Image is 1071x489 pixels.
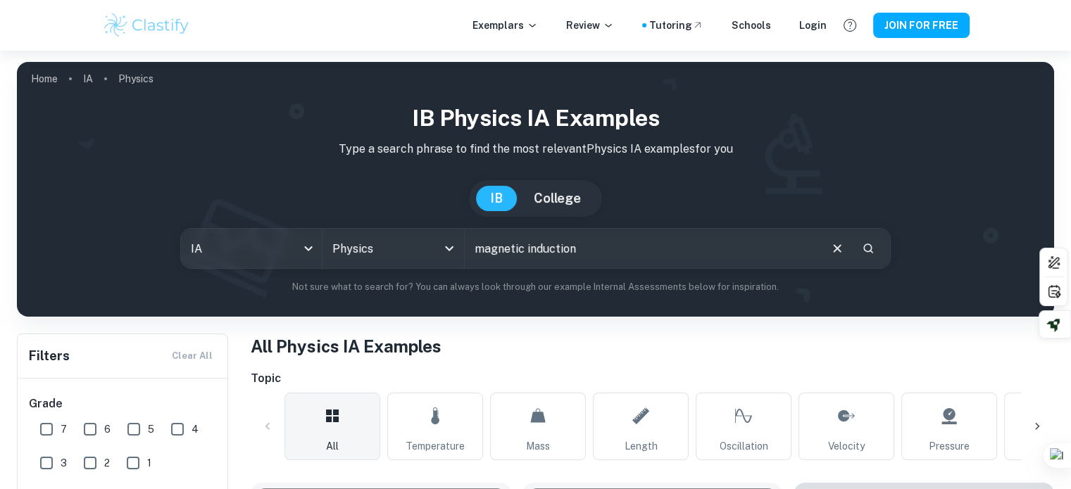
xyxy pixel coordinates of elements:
[406,438,465,454] span: Temperature
[102,11,192,39] img: Clastify logo
[720,438,768,454] span: Oscillation
[192,421,199,437] span: 4
[29,346,70,366] h6: Filters
[799,18,827,33] a: Login
[31,69,58,89] a: Home
[28,141,1043,158] p: Type a search phrase to find the most relevant Physics IA examples for you
[465,229,818,268] input: E.g. harmonic motion analysis, light diffraction experiments, sliding objects down a ramp...
[838,13,862,37] button: Help and Feedback
[873,13,970,38] button: JOIN FOR FREE
[649,18,703,33] a: Tutoring
[28,280,1043,294] p: Not sure what to search for? You can always look through our example Internal Assessments below f...
[625,438,658,454] span: Length
[61,455,67,471] span: 3
[526,438,550,454] span: Mass
[732,18,771,33] a: Schools
[251,370,1054,387] h6: Topic
[828,438,865,454] span: Velocity
[17,62,1054,317] img: profile cover
[28,101,1043,135] h1: IB Physics IA examples
[104,421,111,437] span: 6
[104,455,110,471] span: 2
[824,235,851,262] button: Clear
[856,236,880,260] button: Search
[326,438,339,454] span: All
[148,421,154,437] span: 5
[439,239,459,258] button: Open
[29,395,218,412] h6: Grade
[83,69,93,89] a: IA
[472,18,538,33] p: Exemplars
[118,71,154,87] p: Physics
[147,455,151,471] span: 1
[61,421,67,437] span: 7
[181,229,322,268] div: IA
[929,438,970,454] span: Pressure
[566,18,614,33] p: Review
[251,334,1054,359] h1: All Physics IA Examples
[476,186,517,211] button: IB
[520,186,595,211] button: College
